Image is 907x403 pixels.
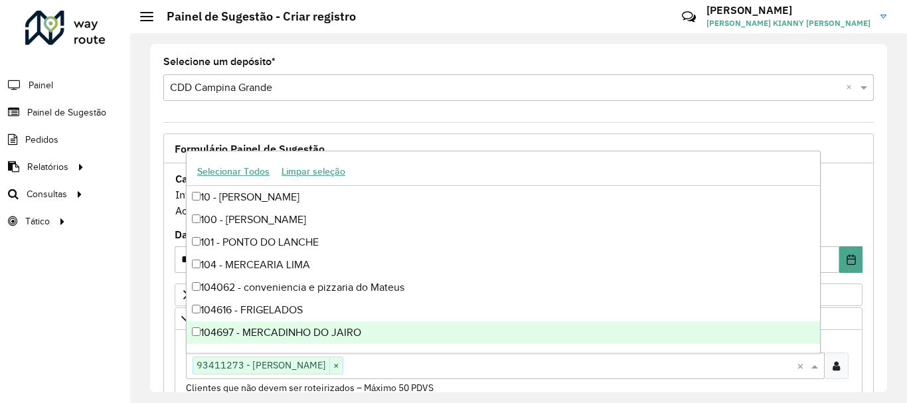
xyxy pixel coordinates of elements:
[187,231,820,254] div: 101 - PONTO DO LANCHE
[175,172,394,185] strong: Cadastro Painel de sugestão de roteirização:
[186,151,821,353] ng-dropdown-panel: Options list
[329,358,343,374] span: ×
[797,358,808,374] span: Clear all
[187,208,820,231] div: 100 - [PERSON_NAME]
[706,17,870,29] span: [PERSON_NAME] KIANNY [PERSON_NAME]
[187,186,820,208] div: 10 - [PERSON_NAME]
[187,321,820,344] div: 104697 - MERCADINHO DO JAIRO
[191,161,276,182] button: Selecionar Todos
[27,187,67,201] span: Consultas
[153,9,356,24] h2: Painel de Sugestão - Criar registro
[25,133,58,147] span: Pedidos
[187,299,820,321] div: 104616 - FRIGELADOS
[29,78,53,92] span: Painel
[175,307,863,330] a: Preservar Cliente - Devem ficar no buffer, não roteirizar
[187,344,820,366] div: 105123 - [PERSON_NAME]
[675,3,703,31] a: Contato Rápido
[187,276,820,299] div: 104062 - conveniencia e pizzaria do Mateus
[163,54,276,70] label: Selecione um depósito
[175,283,863,306] a: Priorizar Cliente - Não podem ficar no buffer
[27,160,68,174] span: Relatórios
[276,161,351,182] button: Limpar seleção
[175,226,296,242] label: Data de Vigência Inicial
[187,254,820,276] div: 104 - MERCEARIA LIMA
[193,357,329,373] span: 93411273 - [PERSON_NAME]
[175,143,325,154] span: Formulário Painel de Sugestão
[25,214,50,228] span: Tático
[839,246,863,273] button: Choose Date
[186,382,434,394] small: Clientes que não devem ser roteirizados – Máximo 50 PDVS
[846,80,857,96] span: Clear all
[175,170,863,219] div: Informe a data de inicio, fim e preencha corretamente os campos abaixo. Ao final, você irá pré-vi...
[27,106,106,120] span: Painel de Sugestão
[706,4,870,17] h3: [PERSON_NAME]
